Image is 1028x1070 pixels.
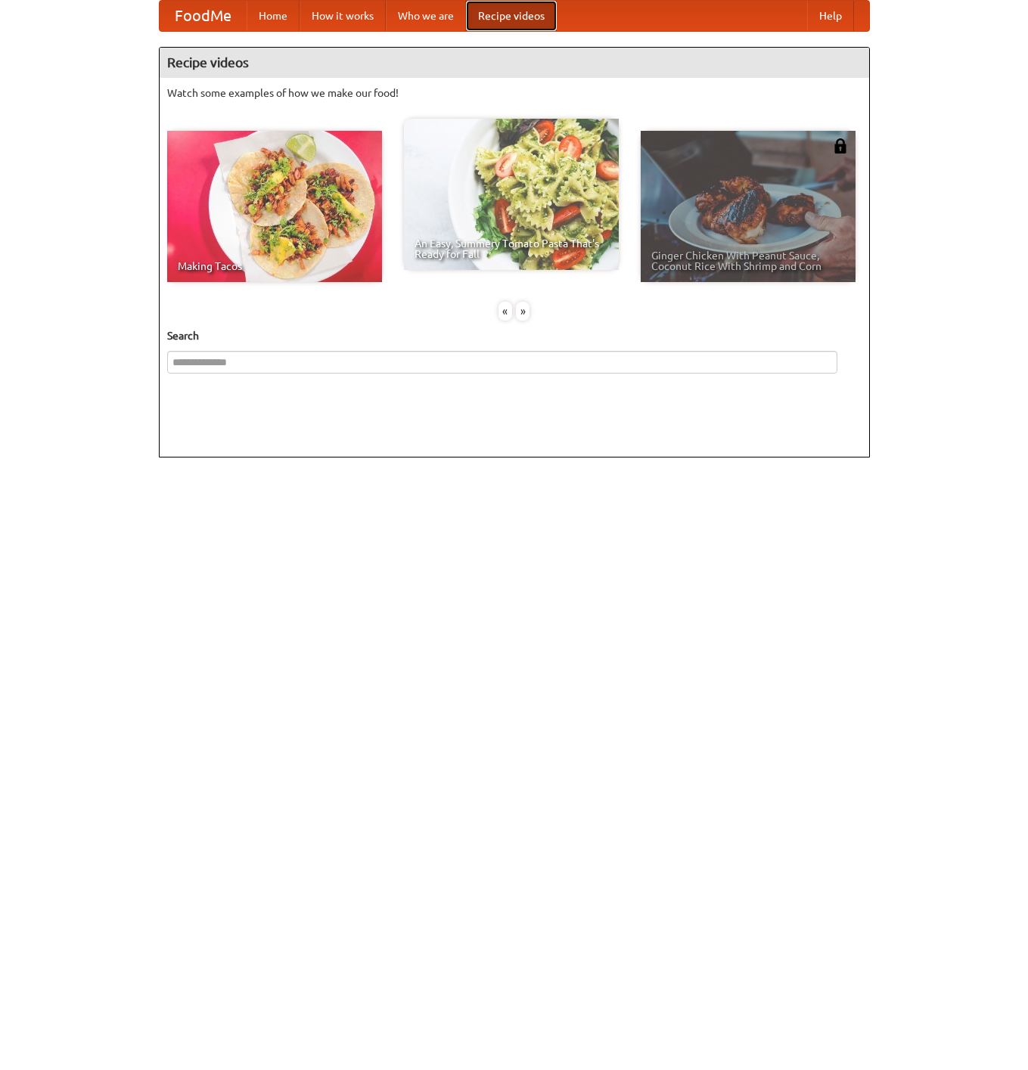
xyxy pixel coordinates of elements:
div: » [516,302,530,321]
a: Who we are [386,1,466,31]
span: An Easy, Summery Tomato Pasta That's Ready for Fall [415,238,608,259]
a: FoodMe [160,1,247,31]
a: Help [807,1,854,31]
a: Home [247,1,300,31]
h4: Recipe videos [160,48,869,78]
a: Recipe videos [466,1,557,31]
span: Making Tacos [178,261,371,271]
img: 483408.png [833,138,848,154]
div: « [498,302,512,321]
a: An Easy, Summery Tomato Pasta That's Ready for Fall [404,119,619,270]
a: Making Tacos [167,131,382,282]
a: How it works [300,1,386,31]
h5: Search [167,328,862,343]
p: Watch some examples of how we make our food! [167,85,862,101]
